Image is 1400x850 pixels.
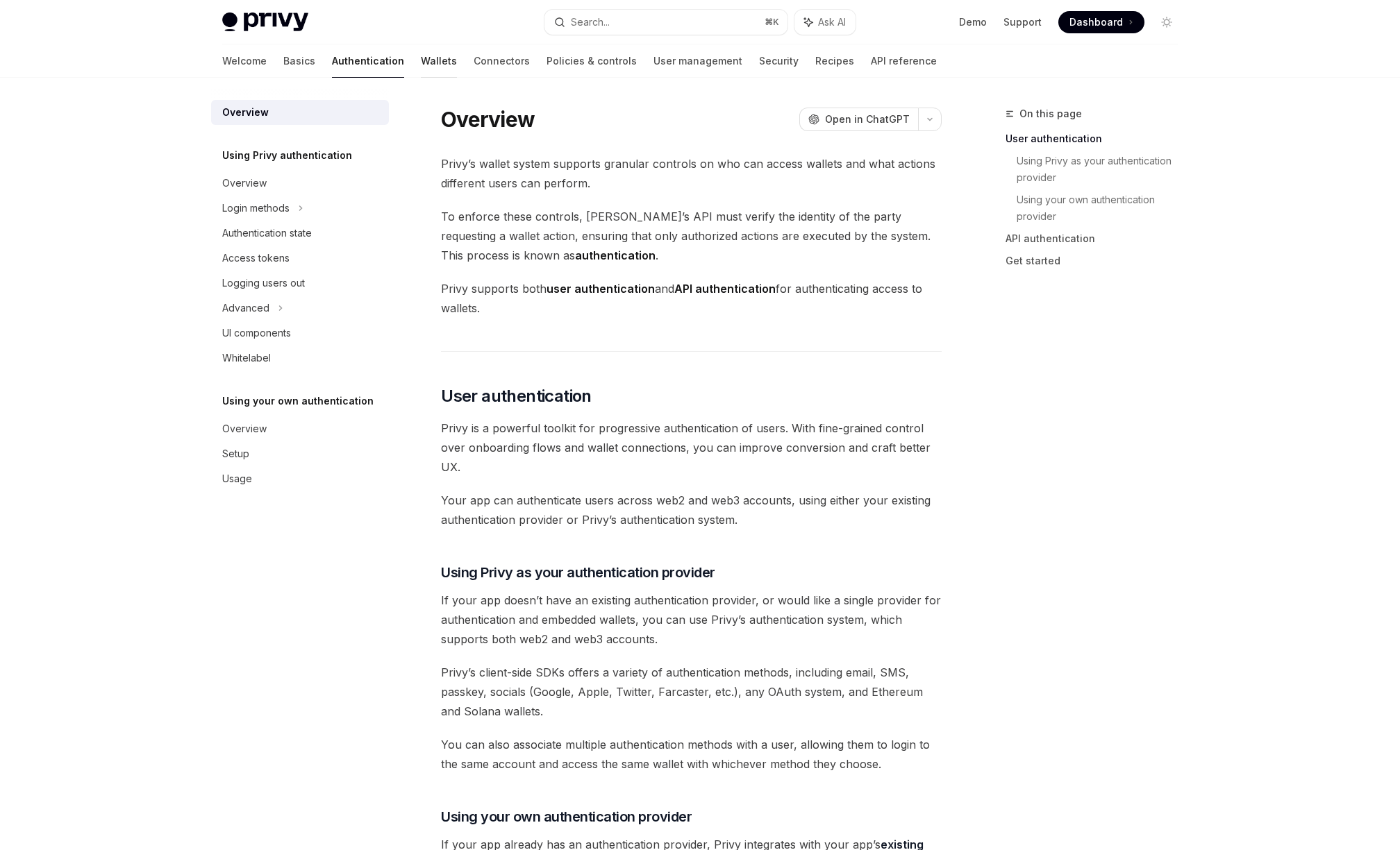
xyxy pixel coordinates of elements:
span: On this page [1019,105,1082,122]
strong: authentication [575,248,656,262]
span: If your app doesn’t have an existing authentication provider, or would like a single provider for... [441,590,942,649]
span: Your app can authenticate users across web2 and web3 accounts, using either your existing authent... [441,491,942,529]
div: Overview [222,175,267,192]
a: API reference [871,44,937,78]
strong: user authentication [547,282,655,296]
div: Advanced [222,300,269,316]
button: Search...⌘K [544,10,787,35]
a: Get started [1006,250,1189,272]
span: You can also associate multiple authentication methods with a user, allowing them to login to the... [441,735,942,774]
span: Dashboard [1069,15,1123,29]
a: Welcome [222,44,267,78]
span: Using Privy as your authentication provider [441,563,715,582]
a: Logging users out [211,271,389,296]
a: User authentication [1006,128,1189,150]
div: Setup [222,445,249,462]
div: UI components [222,325,291,341]
button: Toggle dark mode [1156,11,1178,33]
a: Wallets [421,44,457,78]
div: Usage [222,470,252,487]
a: Usage [211,466,389,491]
h5: Using Privy authentication [222,147,352,164]
span: Privy’s client-side SDKs offers a variety of authentication methods, including email, SMS, passke... [441,663,942,721]
a: UI components [211,321,389,346]
div: Login methods [222,200,290,216]
a: Authentication [332,44,404,78]
a: Setup [211,441,389,466]
div: Overview [222,104,269,121]
a: Using your own authentication provider [1017,189,1189,228]
a: Using Privy as your authentication provider [1017,150,1189,189]
a: Basics [283,44,315,78]
span: Privy supports both and for authenticating access to wallets. [441,279,942,318]
span: Privy’s wallet system supports granular controls on who can access wallets and what actions diffe... [441,154,942,193]
div: Authentication state [222,225,312,241]
div: Whitelabel [222,350,271,366]
div: Logging users out [222,275,305,291]
a: API authentication [1006,228,1189,250]
a: Dashboard [1058,11,1144,33]
a: Overview [211,416,389,441]
span: Ask AI [818,15,846,29]
a: Policies & controls [547,44,637,78]
span: ⌘ K [765,17,779,28]
span: Using your own authentication provider [441,807,692,826]
span: User authentication [441,385,592,407]
div: Access tokens [222,250,290,266]
h1: Overview [441,107,535,132]
h5: Using your own authentication [222,393,374,409]
a: Overview [211,171,389,196]
a: Overview [211,100,389,125]
a: Security [759,44,799,78]
a: Demo [959,15,987,29]
a: Access tokens [211,246,389,271]
div: Search... [571,14,610,31]
span: To enforce these controls, [PERSON_NAME]’s API must verify the identity of the party requesting a... [441,207,942,265]
a: Connectors [474,44,530,78]
div: Overview [222,420,267,437]
img: light logo [222,12,308,32]
span: Open in ChatGPT [825,112,910,126]
button: Open in ChatGPT [799,108,918,131]
a: User management [653,44,742,78]
span: Privy is a powerful toolkit for progressive authentication of users. With fine-grained control ov... [441,418,942,477]
a: Recipes [815,44,854,78]
a: Support [1003,15,1042,29]
a: Whitelabel [211,346,389,371]
a: Authentication state [211,221,389,246]
button: Ask AI [794,10,856,35]
strong: API authentication [674,282,776,296]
